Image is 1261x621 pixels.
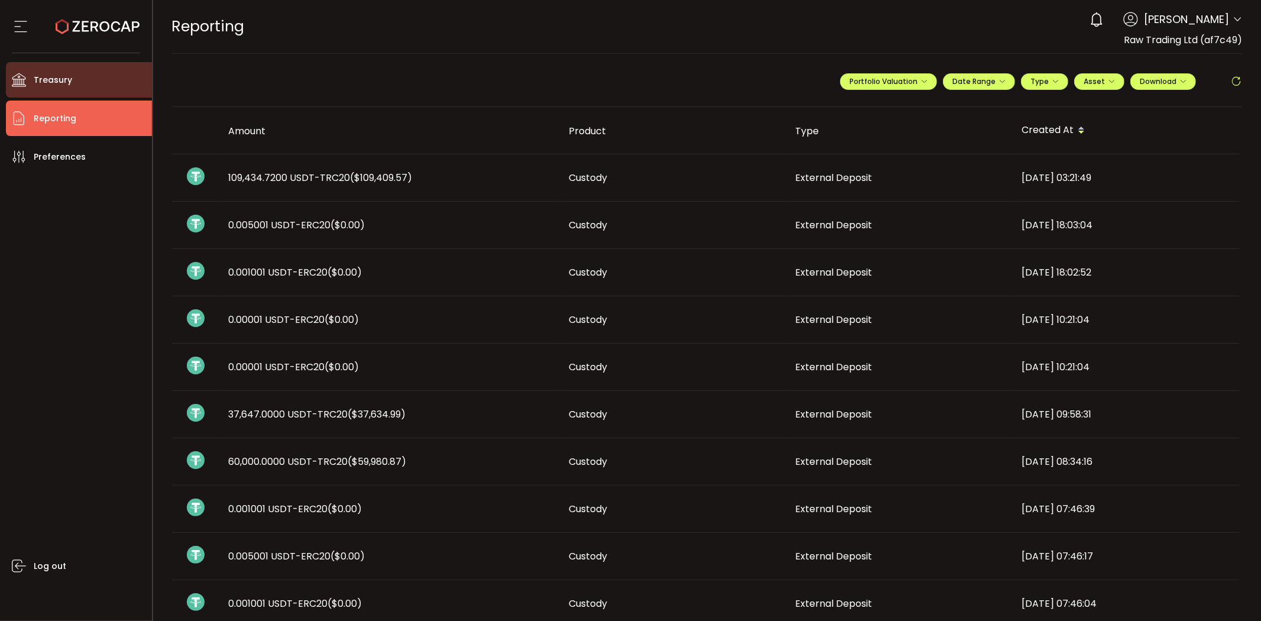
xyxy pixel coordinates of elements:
[1074,73,1124,90] button: Asset
[229,407,406,421] span: 37,647.0000 USDT-TRC20
[569,549,608,563] span: Custody
[796,407,873,421] span: External Deposit
[1202,564,1261,621] iframe: Chat Widget
[1140,76,1187,86] span: Download
[172,16,245,37] span: Reporting
[229,455,407,468] span: 60,000.0000 USDT-TRC20
[1130,73,1196,90] button: Download
[229,597,362,610] span: 0.001001 USDT-ERC20
[560,124,786,138] div: Product
[1013,121,1239,141] div: Created At
[1013,266,1239,279] div: [DATE] 18:02:52
[229,171,413,185] span: 109,434.7200 USDT-TRC20
[187,499,205,516] img: usdt_portfolio.svg
[569,360,608,374] span: Custody
[1030,76,1059,86] span: Type
[351,171,413,185] span: ($109,409.57)
[1013,407,1239,421] div: [DATE] 09:58:31
[569,407,608,421] span: Custody
[328,502,362,516] span: ($0.00)
[325,313,359,326] span: ($0.00)
[187,262,205,280] img: usdt_portfolio.svg
[1084,76,1105,86] span: Asset
[1021,73,1068,90] button: Type
[569,597,608,610] span: Custody
[569,313,608,326] span: Custody
[796,502,873,516] span: External Deposit
[1013,313,1239,326] div: [DATE] 10:21:04
[328,266,362,279] span: ($0.00)
[1124,33,1242,47] span: Raw Trading Ltd (af7c49)
[1013,171,1239,185] div: [DATE] 03:21:49
[34,110,76,127] span: Reporting
[796,171,873,185] span: External Deposit
[187,546,205,564] img: usdt_portfolio.svg
[796,597,873,610] span: External Deposit
[1013,455,1239,468] div: [DATE] 08:34:16
[569,455,608,468] span: Custody
[229,218,365,232] span: 0.005001 USDT-ERC20
[1144,11,1229,27] span: [PERSON_NAME]
[569,502,608,516] span: Custody
[187,309,205,327] img: usdt_portfolio.svg
[325,360,359,374] span: ($0.00)
[796,549,873,563] span: External Deposit
[187,404,205,422] img: usdt_portfolio.svg
[796,455,873,468] span: External Deposit
[1013,549,1239,563] div: [DATE] 07:46:17
[187,451,205,469] img: usdt_portfolio.svg
[187,215,205,232] img: usdt_portfolio.svg
[229,360,359,374] span: 0.00001 USDT-ERC20
[187,593,205,611] img: usdt_portfolio.svg
[1013,597,1239,610] div: [DATE] 07:46:04
[34,148,86,166] span: Preferences
[348,407,406,421] span: ($37,634.99)
[331,218,365,232] span: ($0.00)
[229,266,362,279] span: 0.001001 USDT-ERC20
[229,313,359,326] span: 0.00001 USDT-ERC20
[796,266,873,279] span: External Deposit
[229,549,365,563] span: 0.005001 USDT-ERC20
[229,502,362,516] span: 0.001001 USDT-ERC20
[219,124,560,138] div: Amount
[1013,502,1239,516] div: [DATE] 07:46:39
[786,124,1013,138] div: Type
[34,72,72,89] span: Treasury
[796,313,873,326] span: External Deposit
[943,73,1015,90] button: Date Range
[1013,218,1239,232] div: [DATE] 18:03:04
[348,455,407,468] span: ($59,980.87)
[569,218,608,232] span: Custody
[569,266,608,279] span: Custody
[796,218,873,232] span: External Deposit
[796,360,873,374] span: External Deposit
[34,558,66,575] span: Log out
[952,76,1006,86] span: Date Range
[850,76,928,86] span: Portfolio Valuation
[331,549,365,563] span: ($0.00)
[840,73,937,90] button: Portfolio Valuation
[328,597,362,610] span: ($0.00)
[1013,360,1239,374] div: [DATE] 10:21:04
[187,357,205,374] img: usdt_portfolio.svg
[187,167,205,185] img: usdt_portfolio.svg
[569,171,608,185] span: Custody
